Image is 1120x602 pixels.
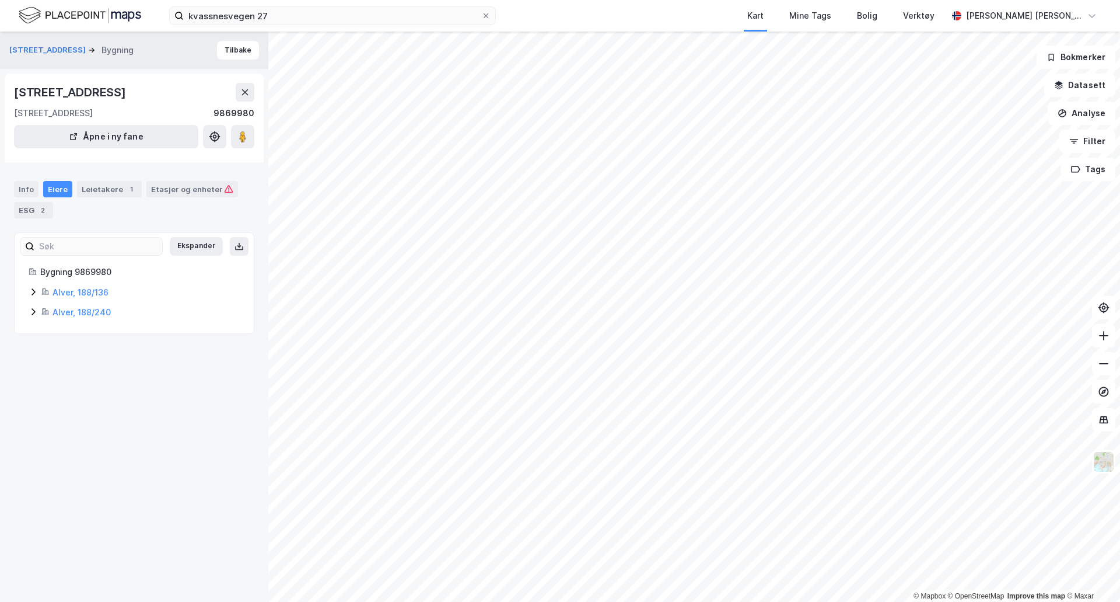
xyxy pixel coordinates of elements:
[14,181,38,197] div: Info
[903,9,935,23] div: Verktøy
[125,183,137,195] div: 1
[34,238,162,255] input: Søk
[948,592,1005,600] a: OpenStreetMap
[184,7,481,25] input: Søk på adresse, matrikkel, gårdeiere, leietakere eller personer
[217,41,259,60] button: Tilbake
[1037,46,1115,69] button: Bokmerker
[1061,158,1115,181] button: Tags
[747,9,764,23] div: Kart
[52,307,111,317] a: Alver, 188/240
[151,184,233,194] div: Etasjer og enheter
[1059,130,1115,153] button: Filter
[40,265,240,279] div: Bygning 9869980
[14,83,128,102] div: [STREET_ADDRESS]
[1062,546,1120,602] iframe: Chat Widget
[37,204,48,216] div: 2
[914,592,946,600] a: Mapbox
[52,287,108,297] a: Alver, 188/136
[170,237,223,256] button: Ekspander
[77,181,142,197] div: Leietakere
[789,9,831,23] div: Mine Tags
[14,106,93,120] div: [STREET_ADDRESS]
[14,125,198,148] button: Åpne i ny fane
[1093,451,1115,473] img: Z
[1048,102,1115,125] button: Analyse
[966,9,1083,23] div: [PERSON_NAME] [PERSON_NAME]
[1044,74,1115,97] button: Datasett
[213,106,254,120] div: 9869980
[14,202,53,218] div: ESG
[1062,546,1120,602] div: Kontrollprogram for chat
[19,5,141,26] img: logo.f888ab2527a4732fd821a326f86c7f29.svg
[9,44,88,56] button: [STREET_ADDRESS]
[857,9,877,23] div: Bolig
[101,43,134,57] div: Bygning
[1007,592,1065,600] a: Improve this map
[43,181,72,197] div: Eiere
